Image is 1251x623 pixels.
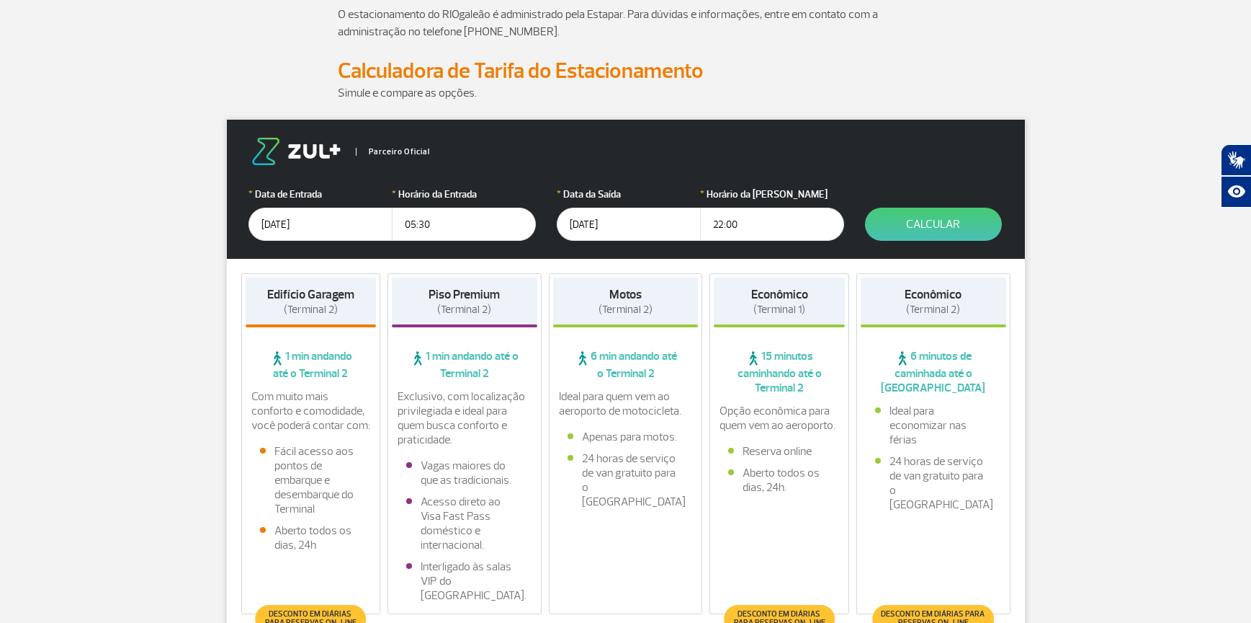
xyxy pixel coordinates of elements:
span: 6 minutos de caminhada até o [GEOGRAPHIC_DATA] [861,349,1006,395]
strong: Edifício Garagem [267,287,354,302]
input: dd/mm/aaaa [557,208,701,241]
strong: Econômico [751,287,808,302]
img: logo-zul.png [248,138,344,165]
li: 24 horas de serviço de van gratuito para o [GEOGRAPHIC_DATA] [568,451,684,509]
p: Com muito mais conforto e comodidade, você poderá contar com: [251,389,371,433]
span: (Terminal 2) [906,303,960,317]
li: 24 horas de serviço de van gratuito para o [GEOGRAPHIC_DATA] [875,454,992,512]
span: 15 minutos caminhando até o Terminal 2 [714,349,845,395]
input: dd/mm/aaaa [248,208,393,241]
li: Apenas para motos. [568,430,684,444]
span: (Terminal 2) [598,303,653,317]
span: (Terminal 1) [753,303,805,317]
button: Calcular [865,208,1002,241]
button: Abrir recursos assistivos. [1221,176,1251,208]
li: Ideal para economizar nas férias [875,404,992,447]
label: Data da Saída [557,187,701,202]
p: Opção econômica para quem vem ao aeroporto. [719,404,839,433]
p: Ideal para quem vem ao aeroporto de motocicleta. [559,389,693,418]
input: hh:mm [700,208,844,241]
label: Horário da Entrada [392,187,536,202]
li: Vagas maiores do que as tradicionais. [406,459,523,487]
li: Aberto todos os dias, 24h [260,523,362,552]
label: Data de Entrada [248,187,393,202]
p: Exclusivo, com localização privilegiada e ideal para quem busca conforto e praticidade. [398,389,532,447]
span: 1 min andando até o Terminal 2 [392,349,537,381]
span: Parceiro Oficial [356,148,430,156]
input: hh:mm [392,208,536,241]
span: (Terminal 2) [437,303,491,317]
li: Fácil acesso aos pontos de embarque e desembarque do Terminal [260,444,362,516]
div: Plugin de acessibilidade da Hand Talk. [1221,144,1251,208]
strong: Econômico [905,287,961,302]
li: Aberto todos os dias, 24h. [728,466,830,495]
strong: Motos [609,287,642,302]
li: Acesso direto ao Visa Fast Pass doméstico e internacional. [406,495,523,552]
span: (Terminal 2) [284,303,338,317]
button: Abrir tradutor de língua de sinais. [1221,144,1251,176]
span: 6 min andando até o Terminal 2 [553,349,699,381]
span: 1 min andando até o Terminal 2 [246,349,377,381]
strong: Piso Premium [429,287,500,302]
li: Reserva online [728,444,830,459]
li: Interligado às salas VIP do [GEOGRAPHIC_DATA]. [406,560,523,603]
h2: Calculadora de Tarifa do Estacionamento [338,58,914,84]
label: Horário da [PERSON_NAME] [700,187,844,202]
p: Simule e compare as opções. [338,84,914,102]
p: O estacionamento do RIOgaleão é administrado pela Estapar. Para dúvidas e informações, entre em c... [338,6,914,40]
